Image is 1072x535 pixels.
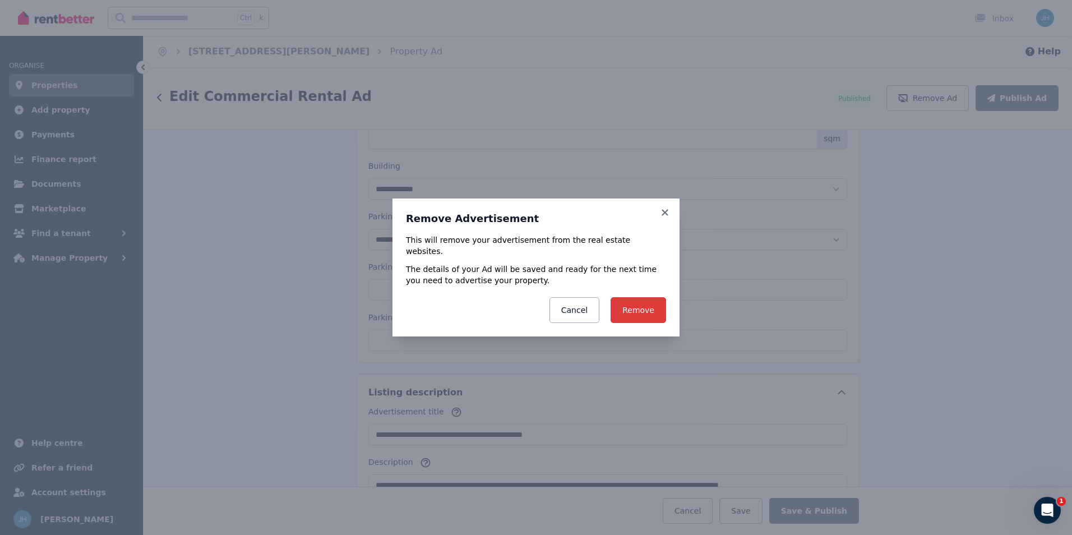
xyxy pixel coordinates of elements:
[1057,497,1066,506] span: 1
[1034,497,1061,524] iframe: Intercom live chat
[406,234,666,257] p: This will remove your advertisement from the real estate websites.
[611,297,666,323] button: Remove
[549,297,599,323] button: Cancel
[406,264,666,286] p: The details of your Ad will be saved and ready for the next time you need to advertise your prope...
[406,212,666,225] h3: Remove Advertisement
